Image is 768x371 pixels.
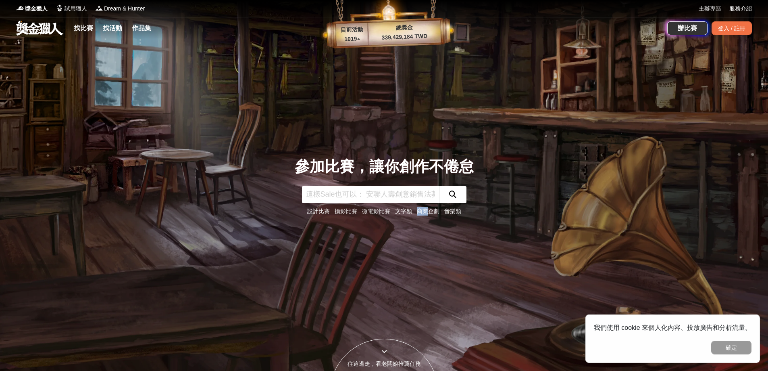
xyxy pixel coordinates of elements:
[295,155,474,178] div: 參加比賽，讓你創作不倦怠
[729,4,752,13] a: 服務介紹
[330,360,438,368] div: 往這邊走，看老闆娘推薦任務
[444,208,461,214] a: 音樂類
[417,208,439,214] a: 商業企劃
[56,4,64,12] img: Logo
[712,21,752,35] div: 登入 / 註冊
[699,4,721,13] a: 主辦專區
[65,4,87,13] span: 試用獵人
[25,4,48,13] span: 獎金獵人
[16,4,48,13] a: Logo獎金獵人
[667,21,708,35] a: 辦比賽
[368,22,441,33] p: 總獎金
[56,4,87,13] a: Logo試用獵人
[100,23,125,34] a: 找活動
[395,208,412,214] a: 文字類
[302,186,439,203] input: 這樣Sale也可以： 安聯人壽創意銷售法募集
[307,208,330,214] a: 設計比賽
[335,208,357,214] a: 攝影比賽
[104,4,145,13] span: Dream & Hunter
[336,34,368,44] p: 1019 ▴
[594,324,751,331] span: 我們使用 cookie 來個人化內容、投放廣告和分析流量。
[16,4,24,12] img: Logo
[335,25,368,35] p: 目前活動
[95,4,103,12] img: Logo
[368,31,441,42] p: 339,429,184 TWD
[362,208,390,214] a: 微電影比賽
[129,23,154,34] a: 作品集
[711,341,751,354] button: 確定
[71,23,96,34] a: 找比賽
[95,4,145,13] a: LogoDream & Hunter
